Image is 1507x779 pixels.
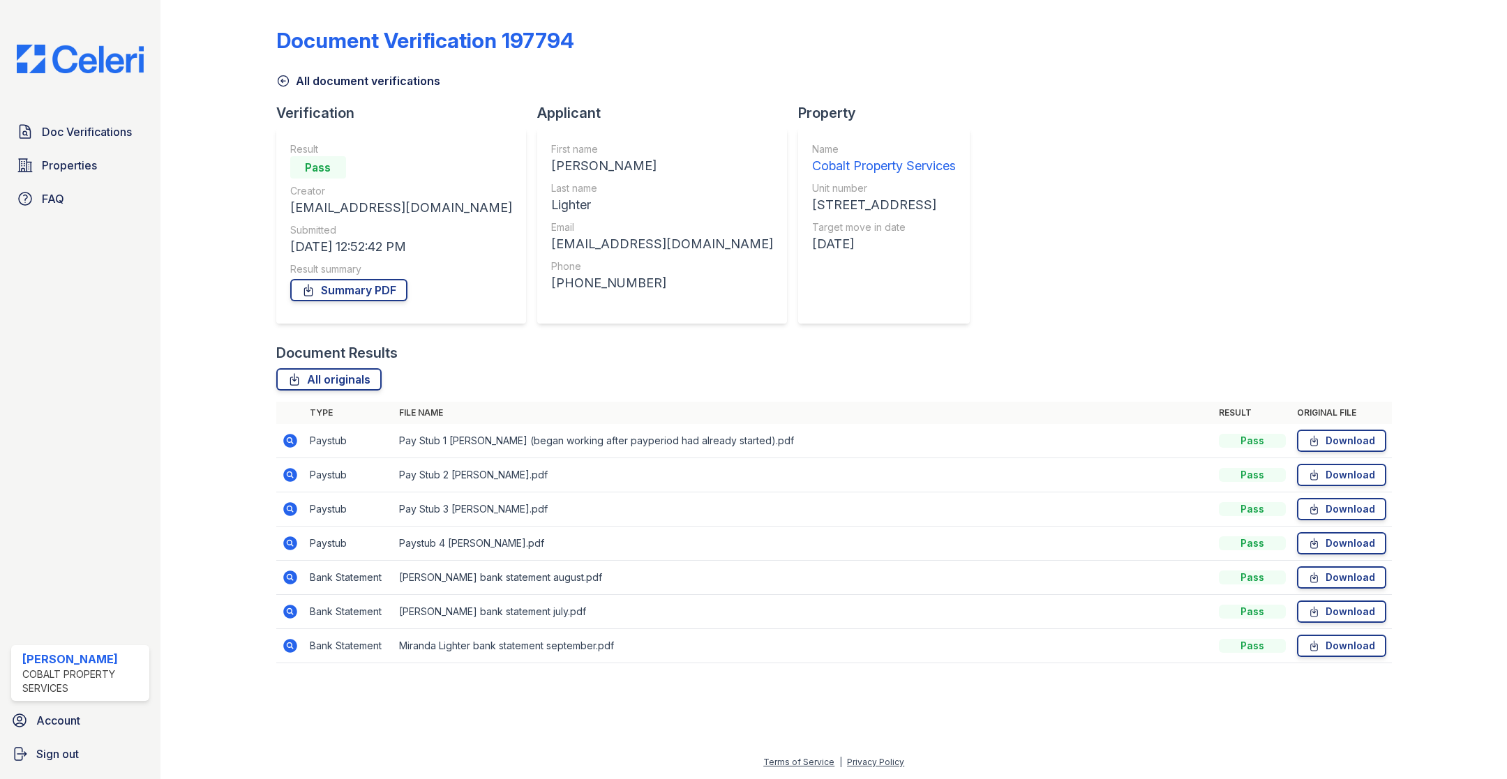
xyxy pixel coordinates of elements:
div: Result summary [290,262,512,276]
div: Pass [1219,434,1286,448]
div: [DATE] 12:52:42 PM [290,237,512,257]
a: All originals [276,368,382,391]
td: Pay Stub 3 [PERSON_NAME].pdf [393,492,1213,527]
td: Pay Stub 1 [PERSON_NAME] (began working after payperiod had already started).pdf [393,424,1213,458]
a: Properties [11,151,149,179]
th: Original file [1291,402,1392,424]
td: Paystub [304,458,393,492]
div: Email [551,220,773,234]
a: Terms of Service [763,757,834,767]
img: CE_Logo_Blue-a8612792a0a2168367f1c8372b55b34899dd931a85d93a1a3d3e32e68fde9ad4.png [6,45,155,73]
div: First name [551,142,773,156]
div: [PERSON_NAME] [551,156,773,176]
div: Unit number [812,181,956,195]
a: Account [6,706,155,734]
div: Target move in date [812,220,956,234]
th: Result [1213,402,1291,424]
a: Doc Verifications [11,118,149,146]
div: Applicant [537,103,798,123]
td: Paystub [304,492,393,527]
div: Document Verification 197794 [276,28,574,53]
td: [PERSON_NAME] bank statement july.pdf [393,595,1213,629]
a: Download [1297,600,1386,623]
div: [STREET_ADDRESS] [812,195,956,215]
th: File name [393,402,1213,424]
a: Summary PDF [290,279,407,301]
span: Doc Verifications [42,123,132,140]
td: Miranda Lighter bank statement september.pdf [393,629,1213,663]
div: Creator [290,184,512,198]
td: [PERSON_NAME] bank statement august.pdf [393,561,1213,595]
td: Bank Statement [304,561,393,595]
div: Document Results [276,343,398,363]
div: Pass [1219,536,1286,550]
span: Sign out [36,746,79,762]
div: [PHONE_NUMBER] [551,273,773,293]
td: Bank Statement [304,595,393,629]
div: Pass [1219,639,1286,653]
span: Account [36,712,80,729]
a: Download [1297,430,1386,452]
th: Type [304,402,393,424]
span: Properties [42,157,97,174]
td: Pay Stub 2 [PERSON_NAME].pdf [393,458,1213,492]
a: Sign out [6,740,155,768]
a: Download [1297,464,1386,486]
div: Lighter [551,195,773,215]
div: Pass [1219,570,1286,584]
a: Download [1297,498,1386,520]
div: Verification [276,103,537,123]
td: Paystub 4 [PERSON_NAME].pdf [393,527,1213,561]
div: Phone [551,259,773,273]
div: [DATE] [812,234,956,254]
div: Pass [1219,605,1286,619]
div: [PERSON_NAME] [22,651,144,667]
div: Submitted [290,223,512,237]
td: Paystub [304,527,393,561]
div: Pass [1219,468,1286,482]
div: [EMAIL_ADDRESS][DOMAIN_NAME] [290,198,512,218]
div: Last name [551,181,773,195]
div: Cobalt Property Services [812,156,956,176]
div: Pass [290,156,346,179]
div: Name [812,142,956,156]
td: Bank Statement [304,629,393,663]
div: | [839,757,842,767]
a: Download [1297,532,1386,554]
a: FAQ [11,185,149,213]
div: Property [798,103,981,123]
a: All document verifications [276,73,440,89]
td: Paystub [304,424,393,458]
div: [EMAIL_ADDRESS][DOMAIN_NAME] [551,234,773,254]
a: Download [1297,635,1386,657]
a: Privacy Policy [847,757,904,767]
div: Cobalt Property Services [22,667,144,695]
span: FAQ [42,190,64,207]
div: Pass [1219,502,1286,516]
a: Name Cobalt Property Services [812,142,956,176]
div: Result [290,142,512,156]
a: Download [1297,566,1386,589]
